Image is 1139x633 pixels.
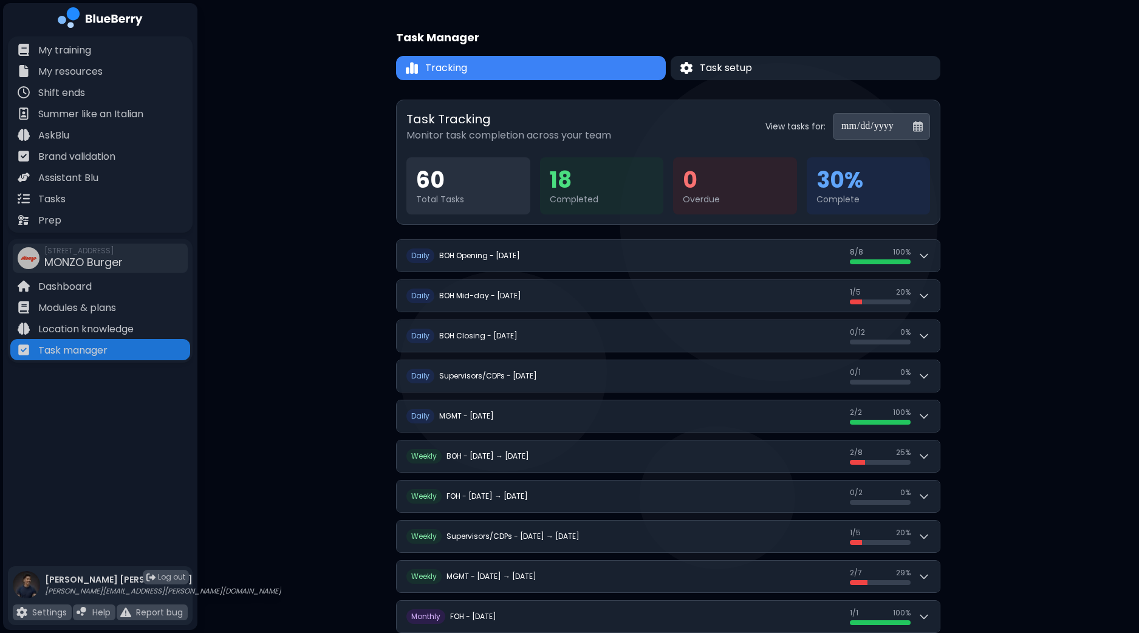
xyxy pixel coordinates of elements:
[406,369,434,383] span: D
[406,609,445,624] span: M
[850,608,858,618] span: 1 / 1
[406,569,442,584] span: W
[38,64,103,79] p: My resources
[18,280,30,292] img: file icon
[18,323,30,335] img: file icon
[38,171,98,185] p: Assistant Blu
[896,568,911,578] span: 29 %
[893,247,911,257] span: 100 %
[850,368,861,377] span: 0 / 1
[850,448,863,457] span: 2 / 8
[44,255,123,270] span: MONZO Burger
[146,573,156,582] img: logout
[406,489,442,504] span: W
[406,329,434,343] span: D
[671,56,940,80] button: Task setupTask setup
[406,128,611,143] p: Monitor task completion across your team
[896,287,911,297] span: 20 %
[397,561,940,592] button: WeeklyMGMT - [DATE] → [DATE]2/729%
[38,301,116,315] p: Modules & plans
[850,247,863,257] span: 8 / 8
[446,572,536,581] h2: MGMT - [DATE] → [DATE]
[446,491,528,501] h2: FOH - [DATE] → [DATE]
[38,322,134,337] p: Location knowledge
[38,86,85,100] p: Shift ends
[45,574,281,585] p: [PERSON_NAME] [PERSON_NAME]
[16,607,27,618] img: file icon
[850,528,861,538] span: 1 / 5
[18,108,30,120] img: file icon
[158,572,185,582] span: Log out
[550,167,654,194] div: 18
[406,248,434,263] span: D
[396,56,666,80] button: TrackingTracking
[425,61,467,75] span: Tracking
[419,571,437,581] span: eekly
[416,371,429,381] span: aily
[397,440,940,472] button: WeeklyBOH - [DATE] → [DATE]2/825%
[397,521,940,552] button: WeeklySupervisors/CDPs - [DATE] → [DATE]1/520%
[419,491,437,501] span: eekly
[406,289,434,303] span: D
[683,167,787,194] div: 0
[44,246,123,256] span: [STREET_ADDRESS]
[439,371,537,381] h2: Supervisors/CDPs - [DATE]
[446,532,580,541] h2: Supervisors/CDPs - [DATE] → [DATE]
[38,128,69,143] p: AskBlu
[406,409,434,423] span: D
[419,451,437,461] span: eekly
[18,193,30,205] img: file icon
[18,247,39,269] img: company thumbnail
[439,291,521,301] h2: BOH Mid-day - [DATE]
[120,607,131,618] img: file icon
[850,408,862,417] span: 2 / 2
[700,61,752,75] span: Task setup
[416,250,429,261] span: aily
[680,62,693,75] img: Task setup
[38,107,143,121] p: Summer like an Italian
[406,110,611,128] h2: Task Tracking
[18,44,30,56] img: file icon
[450,612,496,621] h2: FOH - [DATE]
[416,411,429,421] span: aily
[397,400,940,432] button: DailyMGMT - [DATE]2/2100%
[816,167,921,194] div: 30 %
[439,411,494,421] h2: MGMT - [DATE]
[396,29,479,46] h1: Task Manager
[896,528,911,538] span: 20 %
[439,331,518,341] h2: BOH Closing - [DATE]
[446,451,529,461] h2: BOH - [DATE] → [DATE]
[38,149,115,164] p: Brand validation
[397,481,940,512] button: WeeklyFOH - [DATE] → [DATE]0/20%
[850,287,861,297] span: 1 / 5
[18,65,30,77] img: file icon
[18,171,30,183] img: file icon
[893,408,911,417] span: 100 %
[397,240,940,272] button: DailyBOH Opening - [DATE]8/8100%
[18,86,30,98] img: file icon
[416,167,521,194] div: 60
[397,320,940,352] button: DailyBOH Closing - [DATE]0/120%
[550,194,654,205] div: Completed
[32,607,67,618] p: Settings
[38,192,66,207] p: Tasks
[38,213,61,228] p: Prep
[18,301,30,313] img: file icon
[900,368,911,377] span: 0 %
[38,343,108,358] p: Task manager
[13,571,40,611] img: profile photo
[900,327,911,337] span: 0 %
[900,488,911,498] span: 0 %
[18,150,30,162] img: file icon
[77,607,87,618] img: file icon
[417,611,440,621] span: onthly
[765,121,826,132] label: View tasks for:
[38,43,91,58] p: My training
[92,607,111,618] p: Help
[850,327,865,337] span: 0 / 12
[406,529,442,544] span: W
[397,360,940,392] button: DailySupervisors/CDPs - [DATE]0/10%
[397,280,940,312] button: DailyBOH Mid-day - [DATE]1/520%
[18,214,30,226] img: file icon
[896,448,911,457] span: 25 %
